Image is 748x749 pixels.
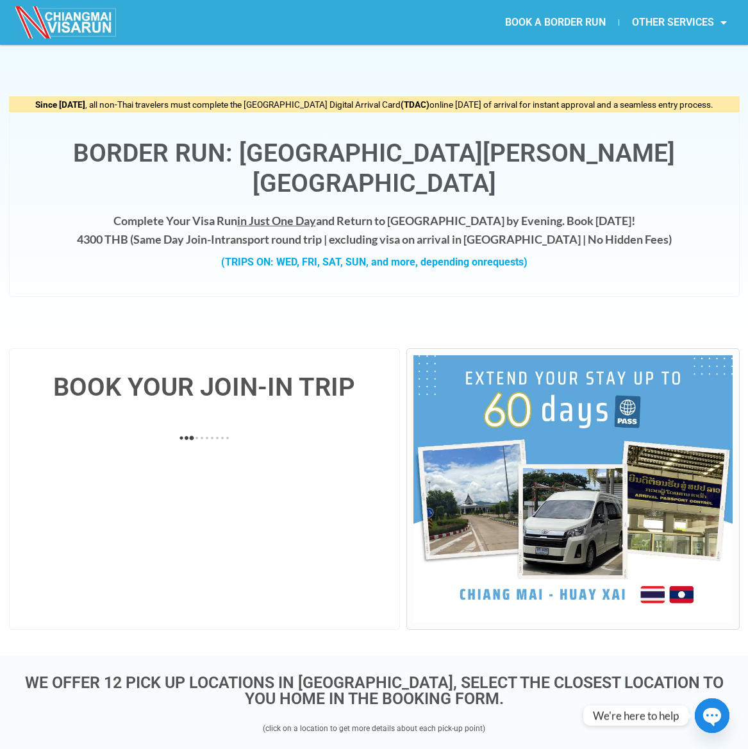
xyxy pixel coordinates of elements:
[237,214,316,228] span: in Just One Day
[492,8,619,37] a: BOOK A BORDER RUN
[22,374,387,400] h4: BOOK YOUR JOIN-IN TRIP
[35,99,85,110] strong: Since [DATE]
[15,675,733,707] h3: WE OFFER 12 PICK UP LOCATIONS IN [GEOGRAPHIC_DATA], SELECT THE CLOSEST LOCATION TO YOU HOME IN TH...
[263,724,485,733] span: (click on a location to get more details about each pick-up point)
[22,212,726,249] h4: Complete Your Visa Run and Return to [GEOGRAPHIC_DATA] by Evening. Book [DATE]! 4300 THB ( transp...
[221,256,528,268] strong: (TRIPS ON: WED, FRI, SAT, SUN, and more, depending on
[401,99,429,110] strong: (TDAC)
[133,232,221,246] strong: Same Day Join-In
[619,8,740,37] a: OTHER SERVICES
[374,8,740,37] nav: Menu
[35,99,713,110] span: , all non-Thai travelers must complete the [GEOGRAPHIC_DATA] Digital Arrival Card online [DATE] o...
[483,256,528,268] span: requests)
[22,139,726,199] h1: Border Run: [GEOGRAPHIC_DATA][PERSON_NAME][GEOGRAPHIC_DATA]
